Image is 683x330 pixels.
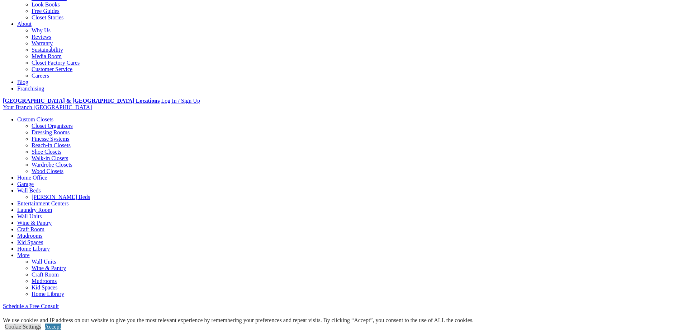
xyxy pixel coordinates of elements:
a: Schedule a Free Consult (opens a dropdown menu) [3,303,59,309]
a: Wood Closets [32,168,63,174]
a: Free Guides [32,8,60,14]
span: Your Branch [3,104,32,110]
a: Custom Closets [17,116,53,122]
a: Sustainability [32,47,63,53]
a: Craft Room [32,271,59,278]
a: Mudrooms [17,233,42,239]
span: [GEOGRAPHIC_DATA] [33,104,92,110]
a: More menu text will display only on big screen [17,252,30,258]
a: Wine & Pantry [17,220,52,226]
a: Wall Units [32,259,56,265]
a: Home Library [32,291,64,297]
a: Wardrobe Closets [32,162,72,168]
a: Kid Spaces [32,284,57,291]
a: Closet Factory Cares [32,60,80,66]
a: Log In / Sign Up [161,98,200,104]
a: Accept [45,324,61,330]
a: Kid Spaces [17,239,43,245]
a: Media Room [32,53,62,59]
a: Walk-in Closets [32,155,68,161]
a: Garage [17,181,34,187]
a: Wall Beds [17,187,41,194]
a: Closet Organizers [32,123,73,129]
a: Cookie Settings [5,324,41,330]
a: Your Branch [GEOGRAPHIC_DATA] [3,104,92,110]
a: Craft Room [17,226,44,232]
a: Careers [32,73,49,79]
a: Wine & Pantry [32,265,66,271]
a: Wall Units [17,213,42,219]
a: About [17,21,32,27]
a: Reach-in Closets [32,142,71,148]
a: Home Library [17,246,50,252]
a: Reviews [32,34,51,40]
a: Laundry Room [17,207,52,213]
a: Finesse Systems [32,136,69,142]
a: [GEOGRAPHIC_DATA] & [GEOGRAPHIC_DATA] Locations [3,98,160,104]
a: Shoe Closets [32,149,61,155]
a: Look Books [32,1,60,8]
a: [PERSON_NAME] Beds [32,194,90,200]
a: Mudrooms [32,278,57,284]
a: Warranty [32,40,53,46]
a: Home Office [17,175,47,181]
a: Dressing Rooms [32,129,70,135]
a: Customer Service [32,66,72,72]
div: We use cookies and IP address on our website to give you the most relevant experience by remember... [3,317,474,324]
a: Why Us [32,27,51,33]
a: Franchising [17,85,44,92]
a: Entertainment Centers [17,200,69,206]
a: Closet Stories [32,14,63,20]
a: Blog [17,79,28,85]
